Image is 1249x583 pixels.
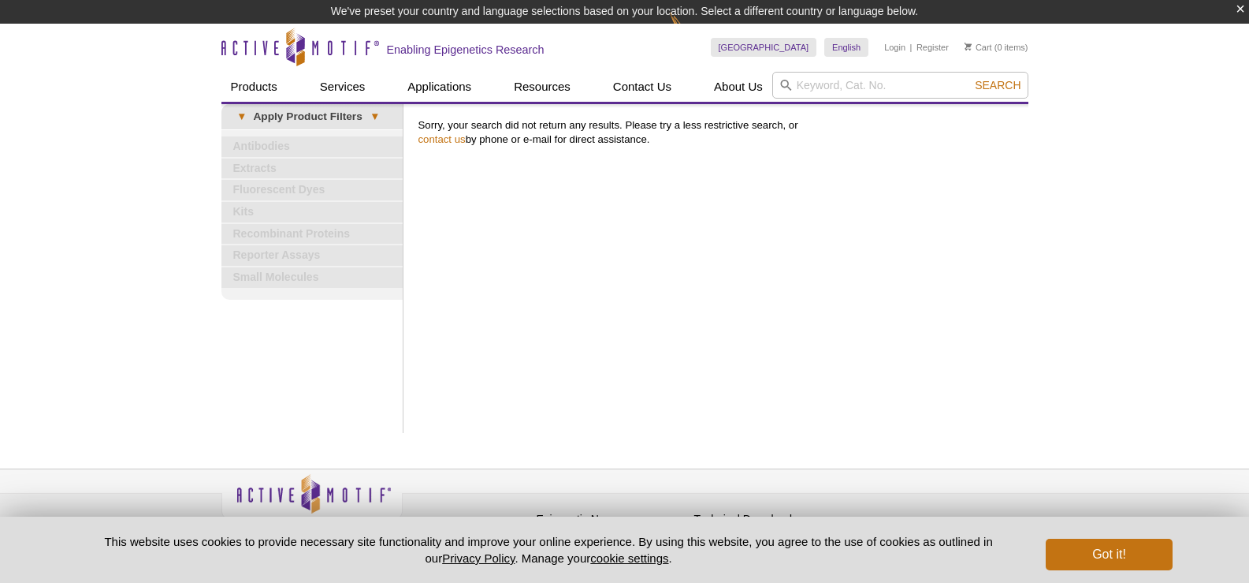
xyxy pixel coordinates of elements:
[537,513,686,526] h4: Epigenetic News
[1046,539,1172,570] button: Got it!
[418,118,1020,147] p: Sorry, your search did not return any results. Please try a less restrictive search, or by phone ...
[884,42,905,53] a: Login
[221,469,403,533] img: Active Motif,
[387,43,545,57] h2: Enabling Epigenetics Research
[604,72,681,102] a: Contact Us
[221,267,403,288] a: Small Molecules
[221,224,403,245] a: Recombinant Proteins
[916,42,949,53] a: Register
[965,38,1028,57] li: (0 items)
[442,551,515,565] a: Privacy Policy
[670,12,712,49] img: Change Here
[824,38,868,57] a: English
[310,72,375,102] a: Services
[221,104,403,129] a: ▾Apply Product Filters▾
[504,72,580,102] a: Resources
[398,72,481,102] a: Applications
[418,133,466,145] a: contact us
[221,159,403,179] a: Extracts
[852,497,970,532] table: Click to Verify - This site chose Symantec SSL for secure e-commerce and confidential communicati...
[77,533,1020,566] p: This website uses cookies to provide necessary site functionality and improve your online experie...
[910,38,913,57] li: |
[221,136,403,157] a: Antibodies
[711,38,817,57] a: [GEOGRAPHIC_DATA]
[965,42,992,53] a: Cart
[965,43,972,50] img: Your Cart
[221,202,403,222] a: Kits
[221,245,403,266] a: Reporter Assays
[229,110,254,124] span: ▾
[704,72,772,102] a: About Us
[221,180,403,200] a: Fluorescent Dyes
[362,110,387,124] span: ▾
[590,551,668,565] button: cookie settings
[221,72,287,102] a: Products
[975,79,1020,92] span: Search
[411,510,472,534] a: Privacy Policy
[772,72,1028,99] input: Keyword, Cat. No.
[970,78,1025,92] button: Search
[694,513,844,526] h4: Technical Downloads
